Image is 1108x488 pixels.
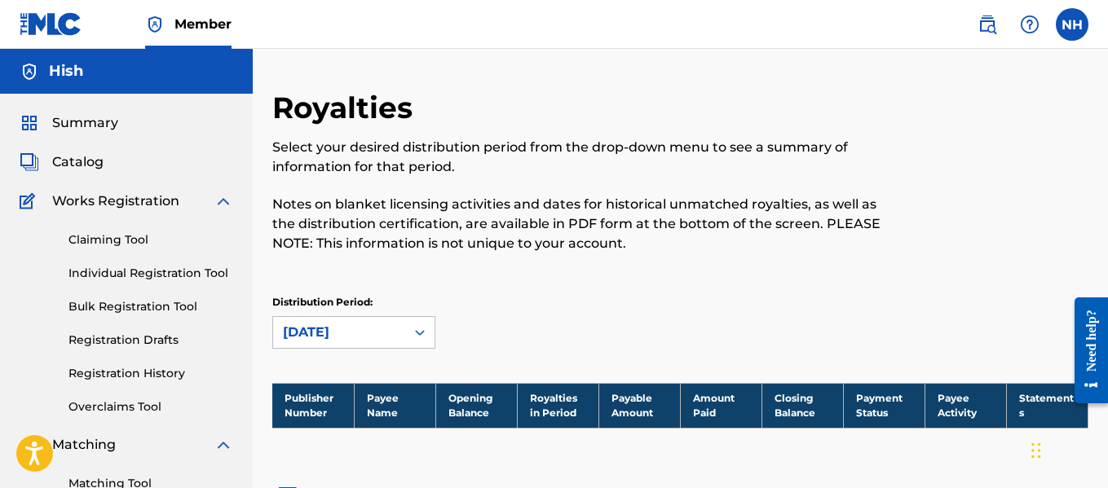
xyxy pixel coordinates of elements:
th: Amount Paid [680,383,761,428]
div: [DATE] [283,323,395,342]
img: expand [214,435,233,455]
div: User Menu [1056,8,1088,41]
a: Individual Registration Tool [68,265,233,282]
img: Accounts [20,62,39,81]
a: Overclaims Tool [68,398,233,415]
a: Registration History [68,365,233,382]
span: Summary [52,113,118,133]
img: search [978,15,997,34]
span: Catalog [52,152,104,172]
th: Payable Amount [598,383,680,428]
img: MLC Logo [20,12,82,36]
img: help [1020,15,1040,34]
img: Top Rightsholder [145,15,165,34]
h2: Royalties [272,90,421,126]
p: Distribution Period: [272,295,435,310]
span: Member [174,15,232,33]
th: Statements [1006,383,1088,428]
a: CatalogCatalog [20,152,104,172]
p: Notes on blanket licensing activities and dates for historical unmatched royalties, as well as th... [272,195,901,253]
a: SummarySummary [20,113,118,133]
a: Bulk Registration Tool [68,298,233,315]
th: Payment Status [843,383,925,428]
h5: Hish [49,62,83,81]
th: Closing Balance [761,383,843,428]
th: Payee Name [354,383,435,428]
img: Matching [20,435,40,455]
img: Summary [20,113,39,133]
span: Works Registration [52,191,179,211]
th: Publisher Number [272,383,354,428]
iframe: Resource Center [1062,285,1108,416]
th: Opening Balance [435,383,517,428]
th: Royalties in Period [517,383,598,428]
span: Matching [52,435,116,455]
a: Public Search [971,8,1004,41]
th: Payee Activity [925,383,1006,428]
a: Claiming Tool [68,231,233,248]
p: Select your desired distribution period from the drop-down menu to see a summary of information f... [272,138,901,177]
div: Help [1013,8,1046,41]
img: Works Registration [20,191,41,211]
iframe: Chat Widget [1026,410,1108,488]
div: Drag [1031,426,1041,475]
a: Registration Drafts [68,332,233,349]
img: expand [214,191,233,211]
img: Catalog [20,152,39,172]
